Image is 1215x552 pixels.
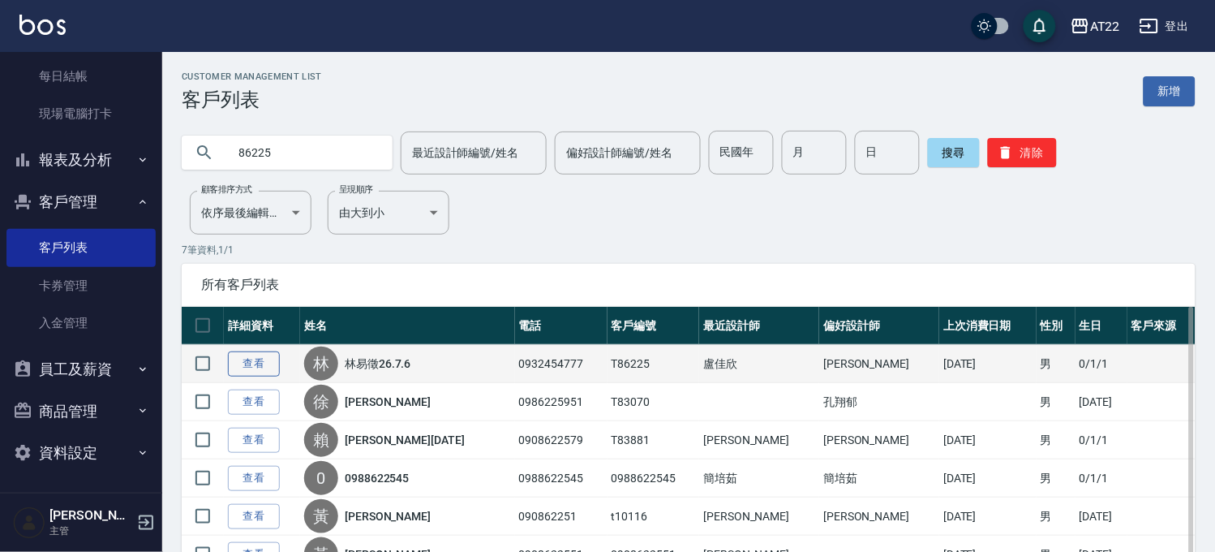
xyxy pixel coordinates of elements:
[228,428,280,453] a: 查看
[1075,421,1127,459] td: 0/1/1
[607,345,700,383] td: T86225
[1075,345,1127,383] td: 0/1/1
[227,131,380,175] input: 搜尋關鍵字
[939,459,1036,498] td: [DATE]
[819,421,939,459] td: [PERSON_NAME]
[939,345,1036,383] td: [DATE]
[6,390,156,433] button: 商品管理
[6,95,156,132] a: 現場電腦打卡
[304,499,338,533] div: 黃
[6,432,156,474] button: 資料設定
[515,498,607,536] td: 090862251
[1144,76,1196,106] a: 新增
[939,498,1036,536] td: [DATE]
[819,383,939,421] td: 孔翔郁
[6,348,156,390] button: 員工及薪資
[1037,459,1075,498] td: 男
[515,307,607,345] th: 電話
[224,307,300,345] th: 詳細資料
[49,524,132,538] p: 主管
[328,191,449,235] div: 由大到小
[1075,383,1127,421] td: [DATE]
[939,421,1036,459] td: [DATE]
[1133,11,1196,41] button: 登出
[988,138,1057,167] button: 清除
[201,277,1176,293] span: 所有客戶列表
[339,183,373,196] label: 呈現順序
[699,459,819,498] td: 簡培茹
[228,466,280,491] a: 查看
[182,71,322,82] h2: Customer Management List
[1075,498,1127,536] td: [DATE]
[6,229,156,266] a: 客戶列表
[304,423,338,457] div: 賴
[1064,10,1127,43] button: AT22
[1090,16,1120,37] div: AT22
[228,504,280,529] a: 查看
[819,345,939,383] td: [PERSON_NAME]
[607,383,700,421] td: T83070
[190,191,311,235] div: 依序最後編輯時間
[1075,307,1127,345] th: 生日
[345,394,431,410] a: [PERSON_NAME]
[49,507,132,524] h5: [PERSON_NAME]
[607,459,700,498] td: 0988622545
[515,421,607,459] td: 0908622579
[819,307,939,345] th: 偏好設計師
[699,307,819,345] th: 最近設計師
[819,459,939,498] td: 簡培茹
[939,307,1036,345] th: 上次消費日期
[1037,421,1075,459] td: 男
[345,508,431,524] a: [PERSON_NAME]
[304,385,338,419] div: 徐
[515,345,607,383] td: 0932454777
[6,181,156,223] button: 客戶管理
[1075,459,1127,498] td: 0/1/1
[6,58,156,95] a: 每日結帳
[1037,307,1075,345] th: 性別
[182,88,322,111] h3: 客戶列表
[1037,498,1075,536] td: 男
[699,421,819,459] td: [PERSON_NAME]
[228,351,280,377] a: 查看
[699,498,819,536] td: [PERSON_NAME]
[515,383,607,421] td: 0986225951
[1024,10,1056,42] button: save
[182,243,1196,257] p: 7 筆資料, 1 / 1
[6,139,156,181] button: 報表及分析
[515,459,607,498] td: 0988622545
[1127,307,1196,345] th: 客戶來源
[228,390,280,415] a: 查看
[6,267,156,304] a: 卡券管理
[345,432,465,448] a: [PERSON_NAME][DATE]
[13,507,45,539] img: Person
[819,498,939,536] td: [PERSON_NAME]
[1037,345,1075,383] td: 男
[699,345,819,383] td: 盧佳欣
[345,470,410,486] a: 0988622545
[607,307,700,345] th: 客戶編號
[607,421,700,459] td: T83881
[300,307,515,345] th: 姓名
[6,304,156,342] a: 入金管理
[304,347,338,381] div: 林
[1037,383,1075,421] td: 男
[345,356,411,372] a: 林易徵26.7.6
[607,498,700,536] td: t10116
[304,461,338,495] div: 0
[201,183,252,196] label: 顧客排序方式
[19,15,66,35] img: Logo
[928,138,980,167] button: 搜尋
